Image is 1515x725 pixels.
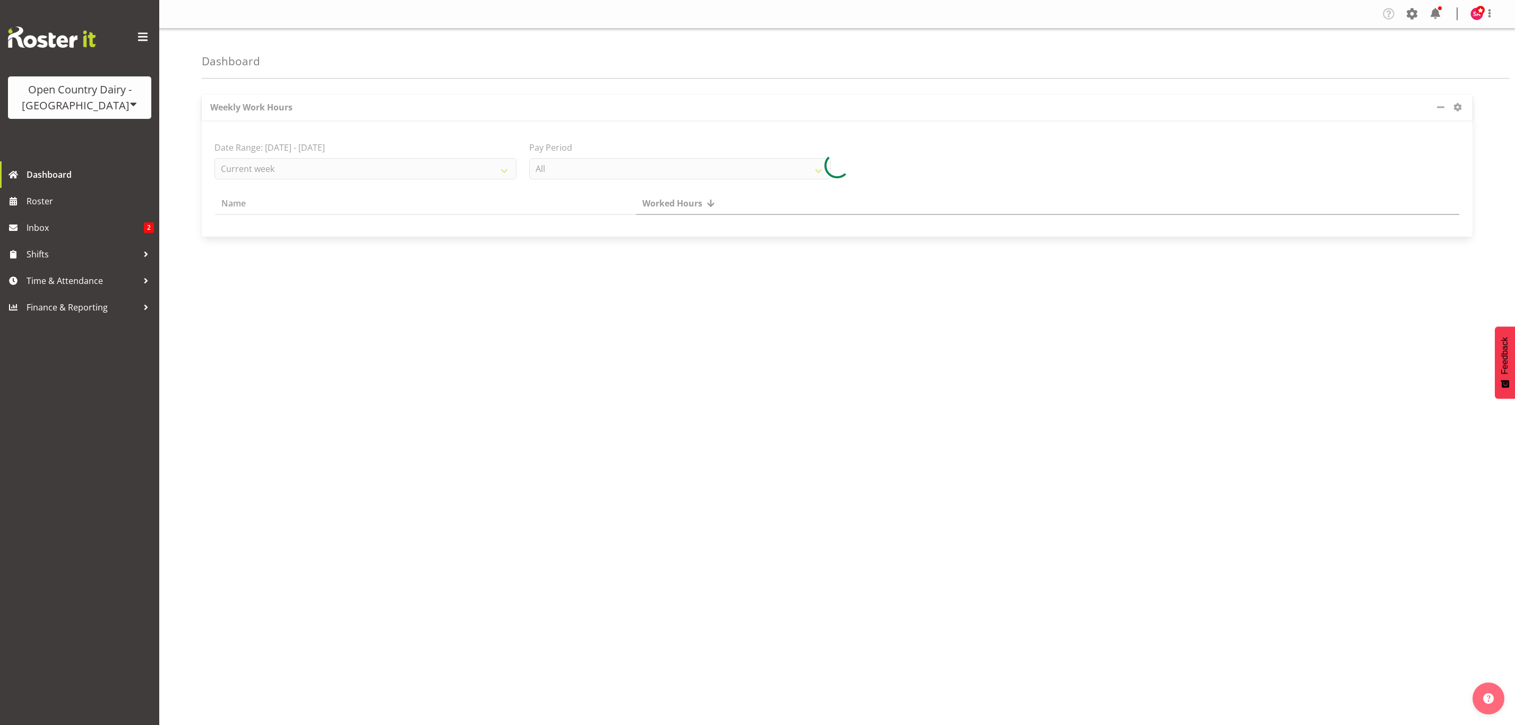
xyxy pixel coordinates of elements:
[1483,693,1494,704] img: help-xxl-2.png
[19,82,141,114] div: Open Country Dairy - [GEOGRAPHIC_DATA]
[27,193,154,209] span: Roster
[144,222,154,233] span: 2
[1495,326,1515,399] button: Feedback - Show survey
[27,220,144,236] span: Inbox
[1500,337,1510,374] span: Feedback
[202,55,260,67] h4: Dashboard
[8,27,96,48] img: Rosterit website logo
[27,167,154,183] span: Dashboard
[27,273,138,289] span: Time & Attendance
[27,246,138,262] span: Shifts
[1470,7,1483,20] img: stacey-allen7479.jpg
[27,299,138,315] span: Finance & Reporting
